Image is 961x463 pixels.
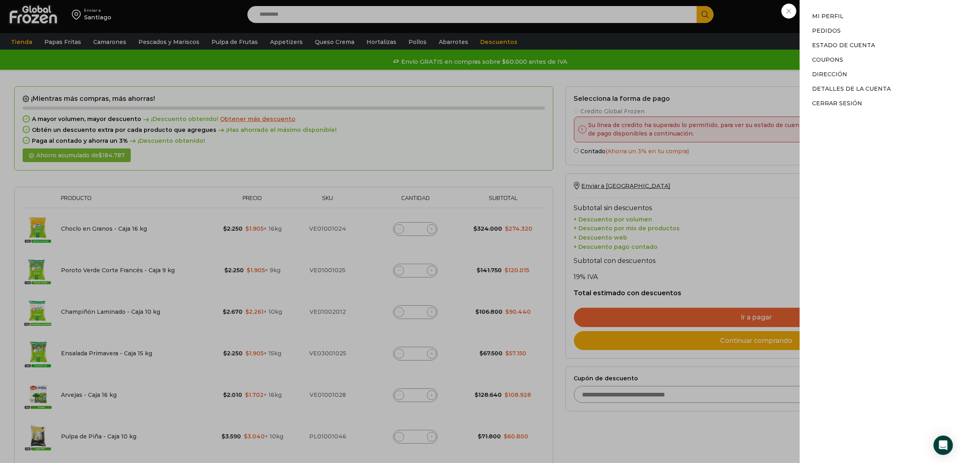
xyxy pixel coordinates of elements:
[812,56,843,63] a: Coupons
[812,100,862,107] a: Cerrar sesión
[812,27,841,34] a: Pedidos
[812,85,891,92] a: Detalles de la cuenta
[812,71,847,78] a: Dirección
[812,42,875,49] a: Estado de Cuenta
[934,436,953,455] div: Open Intercom Messenger
[812,13,844,20] a: Mi perfil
